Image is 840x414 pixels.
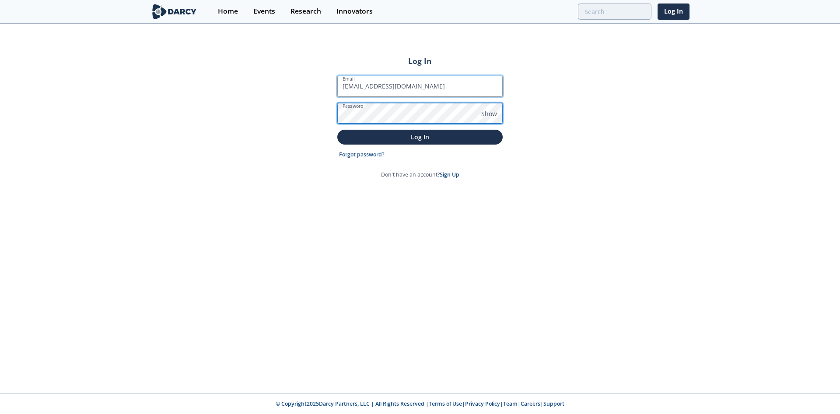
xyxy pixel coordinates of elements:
[218,8,238,15] div: Home
[440,171,459,178] a: Sign Up
[465,400,500,407] a: Privacy Policy
[343,103,364,110] label: Password
[658,4,689,20] a: Log In
[343,75,355,82] label: Email
[481,109,497,118] span: Show
[150,4,198,19] img: logo-wide.svg
[337,130,503,144] button: Log In
[503,400,518,407] a: Team
[578,4,651,20] input: Advanced Search
[336,8,373,15] div: Innovators
[429,400,462,407] a: Terms of Use
[96,400,744,408] p: © Copyright 2025 Darcy Partners, LLC | All Rights Reserved | | | | |
[343,132,497,142] p: Log In
[290,8,321,15] div: Research
[521,400,540,407] a: Careers
[381,171,459,179] p: Don't have an account?
[339,151,385,159] a: Forgot password?
[337,55,503,67] h2: Log In
[543,400,564,407] a: Support
[253,8,275,15] div: Events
